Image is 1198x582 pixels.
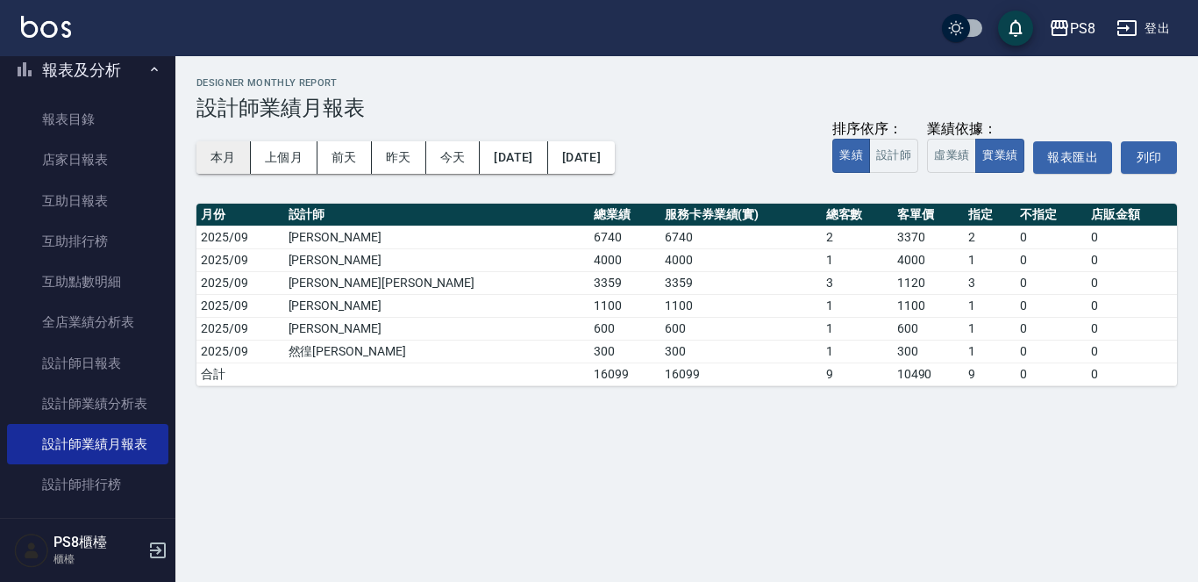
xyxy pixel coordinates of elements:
[7,181,168,221] a: 互助日報表
[1087,340,1177,363] td: 0
[893,363,964,385] td: 10490
[893,204,964,226] th: 客單價
[964,226,1016,248] td: 2
[1016,226,1087,248] td: 0
[1087,271,1177,294] td: 0
[964,317,1016,340] td: 1
[927,120,1024,139] div: 業績依據：
[548,141,615,174] button: [DATE]
[196,340,284,363] td: 2025/09
[822,226,893,248] td: 2
[1087,248,1177,271] td: 0
[964,248,1016,271] td: 1
[284,294,589,317] td: [PERSON_NAME]
[1016,248,1087,271] td: 0
[1087,294,1177,317] td: 0
[1016,204,1087,226] th: 不指定
[7,262,168,302] a: 互助點數明細
[284,248,589,271] td: [PERSON_NAME]
[1087,226,1177,248] td: 0
[822,294,893,317] td: 1
[251,141,317,174] button: 上個月
[7,140,168,180] a: 店家日報表
[1016,363,1087,385] td: 0
[998,11,1033,46] button: save
[964,204,1016,226] th: 指定
[196,226,284,248] td: 2025/09
[893,294,964,317] td: 1100
[196,77,1177,89] h2: Designer Monthly Report
[1087,363,1177,385] td: 0
[372,141,426,174] button: 昨天
[589,340,660,363] td: 300
[284,271,589,294] td: [PERSON_NAME][PERSON_NAME]
[589,271,660,294] td: 3359
[822,248,893,271] td: 1
[589,248,660,271] td: 4000
[1070,18,1095,40] div: PS8
[589,294,660,317] td: 1100
[196,204,284,226] th: 月份
[660,294,822,317] td: 1100
[660,271,822,294] td: 3359
[317,141,372,174] button: 前天
[7,99,168,140] a: 報表目錄
[1109,12,1177,45] button: 登出
[660,248,822,271] td: 4000
[196,141,251,174] button: 本月
[589,204,660,226] th: 總業績
[284,226,589,248] td: [PERSON_NAME]
[975,139,1024,173] button: 實業績
[893,248,964,271] td: 4000
[7,464,168,505] a: 設計師排行榜
[893,317,964,340] td: 600
[589,363,660,385] td: 16099
[1033,141,1112,174] button: 報表匯出
[822,317,893,340] td: 1
[832,139,870,173] button: 業績
[893,226,964,248] td: 3370
[426,141,481,174] button: 今天
[822,271,893,294] td: 3
[822,204,893,226] th: 總客數
[7,302,168,342] a: 全店業績分析表
[196,317,284,340] td: 2025/09
[660,204,822,226] th: 服務卡券業績(實)
[7,221,168,262] a: 互助排行榜
[7,506,168,546] a: 每日收支明細
[660,226,822,248] td: 6740
[1016,340,1087,363] td: 0
[1121,141,1177,174] button: 列印
[1087,204,1177,226] th: 店販金額
[660,340,822,363] td: 300
[1016,271,1087,294] td: 0
[964,340,1016,363] td: 1
[196,294,284,317] td: 2025/09
[284,204,589,226] th: 設計師
[869,139,918,173] button: 設計師
[822,340,893,363] td: 1
[893,340,964,363] td: 300
[196,96,1177,120] h3: 設計師業績月報表
[7,47,168,93] button: 報表及分析
[196,271,284,294] td: 2025/09
[964,271,1016,294] td: 3
[832,120,918,139] div: 排序依序：
[927,139,976,173] button: 虛業績
[284,317,589,340] td: [PERSON_NAME]
[964,294,1016,317] td: 1
[964,363,1016,385] td: 9
[589,317,660,340] td: 600
[822,363,893,385] td: 9
[53,534,143,551] h5: PS8櫃檯
[7,384,168,424] a: 設計師業績分析表
[14,533,49,568] img: Person
[893,271,964,294] td: 1120
[196,248,284,271] td: 2025/09
[1087,317,1177,340] td: 0
[53,551,143,567] p: 櫃檯
[7,343,168,384] a: 設計師日報表
[480,141,547,174] button: [DATE]
[589,226,660,248] td: 6740
[7,424,168,464] a: 設計師業績月報表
